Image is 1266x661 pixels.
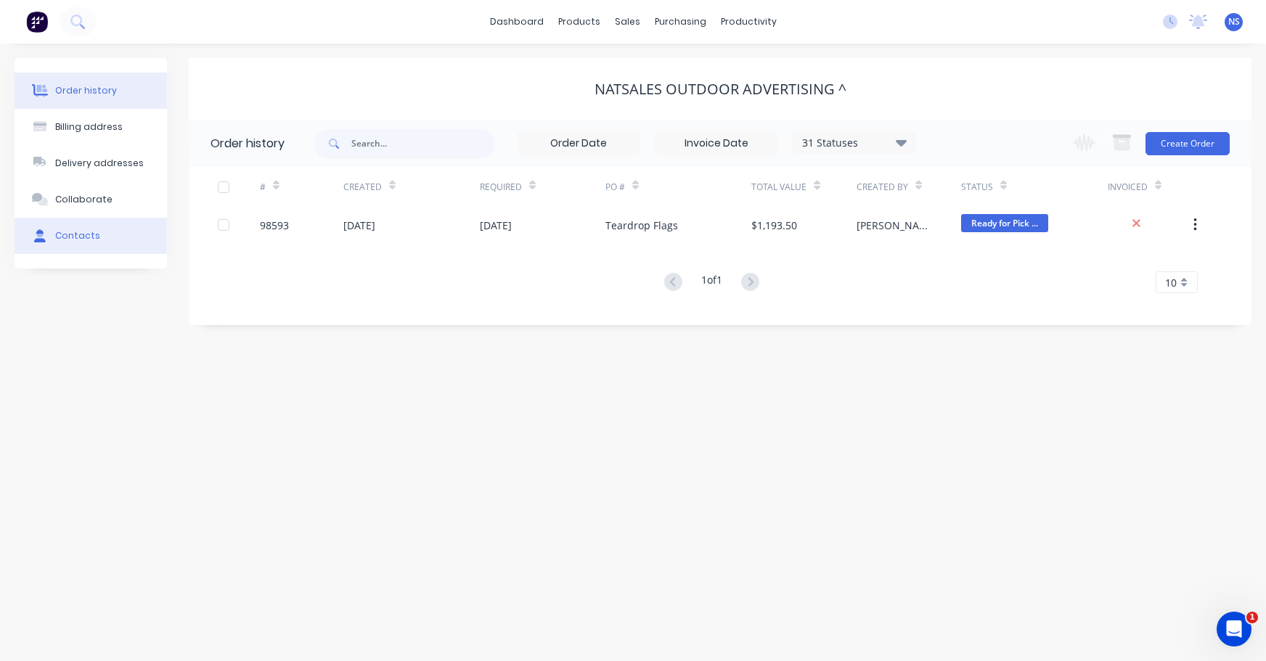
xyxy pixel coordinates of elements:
[701,272,722,293] div: 1 of 1
[260,181,266,194] div: #
[605,181,625,194] div: PO #
[343,181,382,194] div: Created
[480,218,512,233] div: [DATE]
[857,218,932,233] div: [PERSON_NAME]
[961,167,1108,207] div: Status
[1228,15,1240,28] span: NS
[483,11,551,33] a: dashboard
[55,120,123,134] div: Billing address
[1246,612,1258,623] span: 1
[518,133,640,155] input: Order Date
[751,181,806,194] div: Total Value
[656,133,777,155] input: Invoice Date
[605,218,678,233] div: Teardrop Flags
[961,214,1048,232] span: Ready for Pick ...
[1145,132,1230,155] button: Create Order
[55,157,144,170] div: Delivery addresses
[595,81,846,98] div: Natsales Outdoor Advertising ^
[15,218,167,254] button: Contacts
[351,129,495,158] input: Search...
[55,193,113,206] div: Collaborate
[714,11,784,33] div: productivity
[55,84,117,97] div: Order history
[260,218,289,233] div: 98593
[648,11,714,33] div: purchasing
[343,218,375,233] div: [DATE]
[1108,167,1191,207] div: Invoiced
[343,167,479,207] div: Created
[15,145,167,181] button: Delivery addresses
[15,181,167,218] button: Collaborate
[480,181,522,194] div: Required
[480,167,605,207] div: Required
[1108,181,1148,194] div: Invoiced
[857,167,961,207] div: Created By
[961,181,993,194] div: Status
[26,11,48,33] img: Factory
[608,11,648,33] div: sales
[1217,612,1251,646] iframe: Intercom live chat
[260,167,343,207] div: #
[751,218,797,233] div: $1,193.50
[15,109,167,145] button: Billing address
[211,135,285,152] div: Order history
[551,11,608,33] div: products
[751,167,856,207] div: Total Value
[1165,275,1177,290] span: 10
[55,229,100,242] div: Contacts
[605,167,752,207] div: PO #
[857,181,908,194] div: Created By
[15,73,167,109] button: Order history
[793,135,915,151] div: 31 Statuses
